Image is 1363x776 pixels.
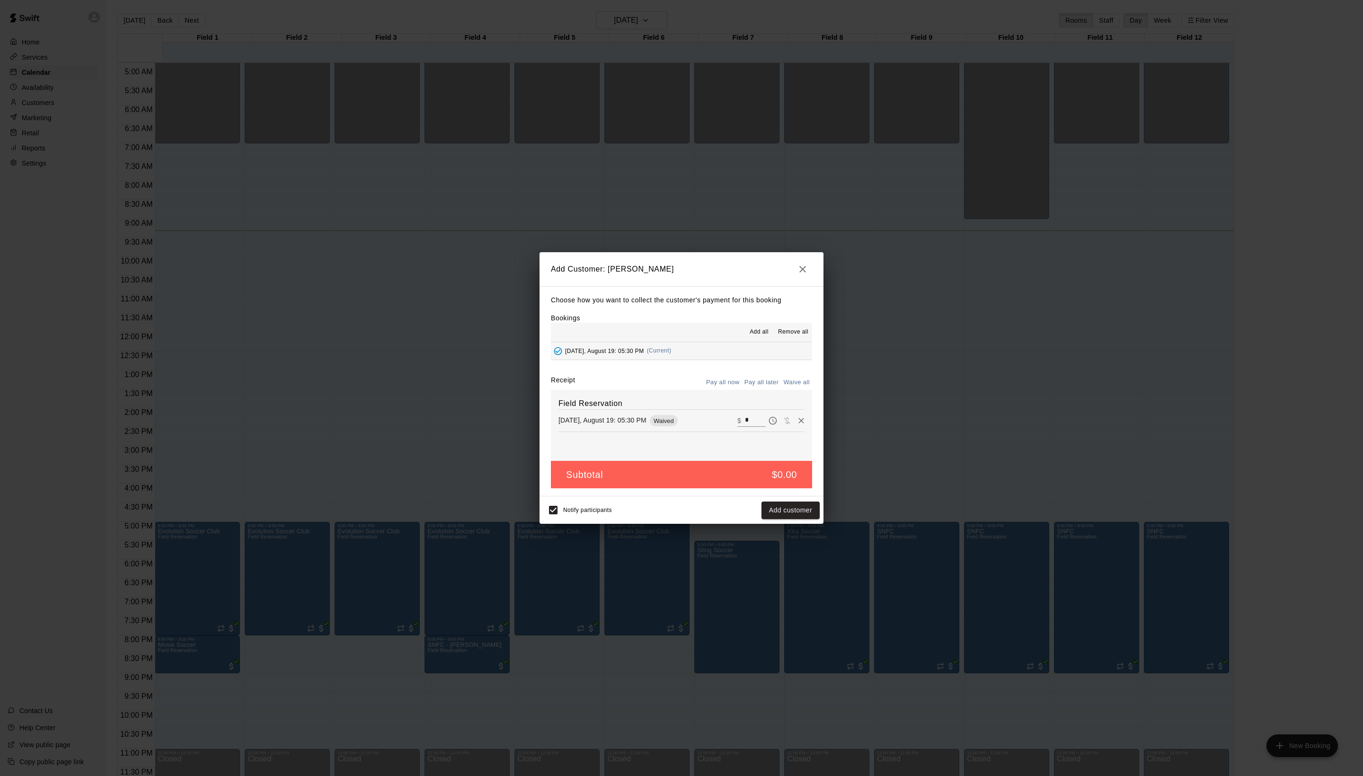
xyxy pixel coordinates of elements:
[781,375,812,390] button: Waive all
[780,416,794,424] span: Waive payment
[774,325,812,340] button: Remove all
[565,347,644,354] span: [DATE], August 19: 05:30 PM
[551,294,812,306] p: Choose how you want to collect the customer's payment for this booking
[558,415,646,425] p: [DATE], August 19: 05:30 PM
[650,417,678,424] span: Waived
[761,502,820,519] button: Add customer
[778,327,808,337] span: Remove all
[647,347,672,354] span: (Current)
[540,252,823,286] h2: Add Customer: [PERSON_NAME]
[551,342,812,360] button: Added - Collect Payment[DATE], August 19: 05:30 PM(Current)
[563,507,612,514] span: Notify participants
[737,416,741,425] p: $
[551,375,575,390] label: Receipt
[566,468,603,481] h5: Subtotal
[551,314,580,322] label: Bookings
[704,375,742,390] button: Pay all now
[750,327,769,337] span: Add all
[558,397,805,410] h6: Field Reservation
[744,325,774,340] button: Add all
[766,416,780,424] span: Pay later
[772,468,797,481] h5: $0.00
[551,344,565,358] button: Added - Collect Payment
[742,375,781,390] button: Pay all later
[794,414,808,428] button: Remove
